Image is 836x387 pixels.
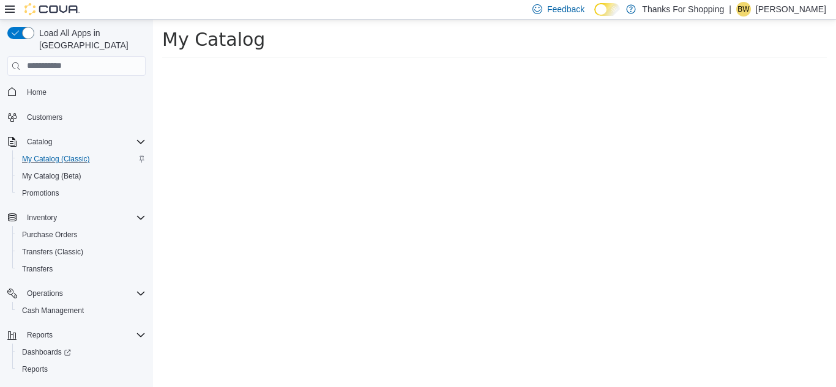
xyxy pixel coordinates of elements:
span: Customers [27,112,62,122]
button: Reports [2,326,151,344]
span: Reports [22,328,146,342]
span: Transfers (Classic) [22,247,83,257]
span: Operations [27,289,63,298]
a: Cash Management [17,303,89,318]
span: Transfers (Classic) [17,245,146,259]
span: Dashboards [22,347,71,357]
span: Customers [22,109,146,125]
span: Reports [22,364,48,374]
span: Reports [27,330,53,340]
button: My Catalog (Beta) [12,168,151,185]
a: My Catalog (Classic) [17,152,95,166]
button: Reports [12,361,151,378]
button: Catalog [22,135,57,149]
span: Promotions [17,186,146,201]
a: My Catalog (Beta) [17,169,86,183]
span: Transfers [17,262,146,276]
span: Inventory [22,210,146,225]
span: Home [22,84,146,100]
button: Customers [2,108,151,126]
button: Promotions [12,185,151,202]
span: My Catalog [9,9,112,31]
span: Home [27,87,47,97]
p: | [729,2,731,17]
button: Transfers [12,260,151,278]
img: Cova [24,3,80,15]
button: Inventory [2,209,151,226]
input: Dark Mode [594,3,620,16]
a: Promotions [17,186,64,201]
span: Promotions [22,188,59,198]
div: Belinda Worrall [736,2,751,17]
a: Home [22,85,51,100]
button: Home [2,83,151,101]
button: Operations [22,286,68,301]
p: [PERSON_NAME] [756,2,826,17]
a: Purchase Orders [17,227,83,242]
p: Thanks For Shopping [642,2,724,17]
span: Inventory [27,213,57,223]
span: Operations [22,286,146,301]
span: Purchase Orders [17,227,146,242]
span: Dark Mode [594,16,595,17]
span: Catalog [27,137,52,147]
button: My Catalog (Classic) [12,150,151,168]
button: Purchase Orders [12,226,151,243]
a: Transfers [17,262,58,276]
span: Reports [17,362,146,377]
a: Transfers (Classic) [17,245,88,259]
button: Operations [2,285,151,302]
button: Inventory [22,210,62,225]
span: My Catalog (Classic) [17,152,146,166]
span: Purchase Orders [22,230,78,240]
button: Transfers (Classic) [12,243,151,260]
a: Customers [22,110,67,125]
span: Dashboards [17,345,146,359]
span: My Catalog (Beta) [17,169,146,183]
span: My Catalog (Beta) [22,171,81,181]
button: Catalog [2,133,151,150]
a: Dashboards [17,345,76,359]
span: BW [737,2,749,17]
span: Cash Management [17,303,146,318]
span: My Catalog (Classic) [22,154,90,164]
span: Cash Management [22,306,84,315]
button: Cash Management [12,302,151,319]
a: Dashboards [12,344,151,361]
button: Reports [22,328,58,342]
span: Feedback [547,3,584,15]
span: Catalog [22,135,146,149]
span: Load All Apps in [GEOGRAPHIC_DATA] [34,27,146,51]
a: Reports [17,362,53,377]
span: Transfers [22,264,53,274]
